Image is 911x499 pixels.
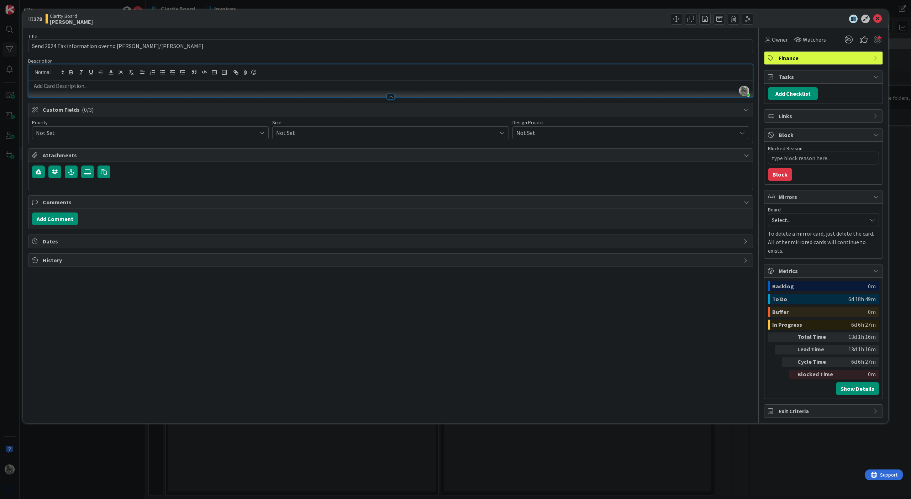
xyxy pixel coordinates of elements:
button: Show Details [836,382,879,395]
img: z2ljhaFx2XcmKtHH0XDNUfyWuC31CjDO.png [739,86,749,96]
span: Watchers [803,35,826,44]
p: To delete a mirror card, just delete the card. All other mirrored cards will continue to exists. [768,229,879,255]
button: Block [768,168,792,181]
div: Lead Time [797,345,837,354]
span: Dates [43,237,740,246]
span: Description [28,58,53,64]
span: Not Set [276,128,493,138]
span: Not Set [36,128,253,138]
span: Owner [772,35,788,44]
div: 6d 6h 27m [839,357,876,367]
button: Add Checklist [768,87,818,100]
span: History [43,256,740,264]
span: Block [779,131,870,139]
div: Cycle Time [797,357,837,367]
span: Exit Criteria [779,407,870,415]
span: ( 0/3 ) [82,106,94,113]
b: [PERSON_NAME] [50,19,93,25]
div: 0m [868,307,876,317]
span: Metrics [779,267,870,275]
input: type card name here... [28,40,753,52]
div: To Do [772,294,848,304]
span: Support [15,1,32,10]
div: Size [272,120,509,125]
div: Total Time [797,332,837,342]
span: Select... [772,215,863,225]
span: Custom Fields [43,105,740,114]
div: Backlog [772,281,868,291]
div: 6d 6h 27m [851,320,876,330]
div: 13d 1h 16m [839,345,876,354]
div: Blocked Time [797,370,837,379]
div: 0m [839,370,876,379]
div: 6d 18h 49m [848,294,876,304]
button: Add Comment [32,212,78,225]
div: 13d 1h 16m [839,332,876,342]
div: 0m [868,281,876,291]
label: Blocked Reason [768,145,802,152]
div: Design Project [512,120,749,125]
span: Attachments [43,151,740,159]
span: Clarity Board [50,13,93,19]
span: Finance [779,54,870,62]
div: Priority [32,120,269,125]
span: ID [28,15,42,23]
div: Buffer [772,307,868,317]
span: Tasks [779,73,870,81]
span: Links [779,112,870,120]
div: In Progress [772,320,851,330]
span: Board [768,207,781,212]
span: Mirrors [779,193,870,201]
label: Title [28,33,37,40]
span: Not Set [516,128,733,138]
b: 278 [33,15,42,22]
span: Comments [43,198,740,206]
